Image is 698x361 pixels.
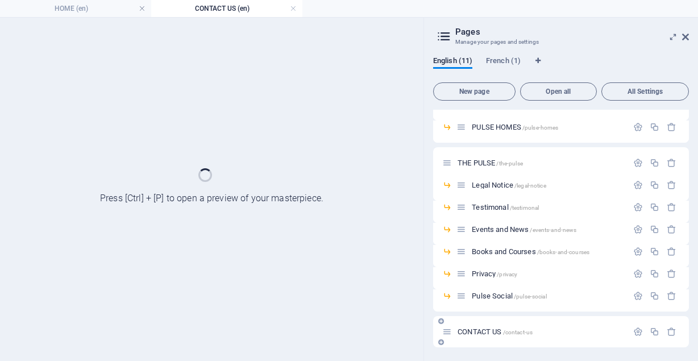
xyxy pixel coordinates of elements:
[633,247,643,256] div: Settings
[455,27,689,37] h2: Pages
[468,270,628,277] div: Privacy/privacy
[633,225,643,234] div: Settings
[601,82,689,101] button: All Settings
[633,158,643,168] div: Settings
[633,291,643,301] div: Settings
[468,248,628,255] div: Books and Courses/books-and-courses
[468,226,628,233] div: Events and News/events-and-news
[633,202,643,212] div: Settings
[514,293,547,300] span: /pulse-social
[503,329,533,335] span: /contact-us
[433,82,516,101] button: New page
[633,180,643,190] div: Settings
[667,202,676,212] div: Remove
[472,247,589,256] span: Click to open page
[496,160,522,167] span: /the-pulse
[472,225,576,234] span: Click to open page
[650,225,659,234] div: Duplicate
[472,292,546,300] span: Click to open page
[650,291,659,301] div: Duplicate
[438,88,510,95] span: New page
[472,123,558,131] span: Click to open page
[650,327,659,337] div: Duplicate
[633,122,643,132] div: Settings
[510,205,539,211] span: /testimonal
[667,225,676,234] div: Remove
[650,247,659,256] div: Duplicate
[458,327,533,336] span: CONTACT US
[472,181,546,189] span: Legal Notice
[472,269,517,278] span: Click to open page
[433,56,689,78] div: Language Tabs
[468,123,628,131] div: PULSE HOMES/pulse-homes
[537,249,590,255] span: /books-and-courses
[650,158,659,168] div: Duplicate
[151,2,302,15] h4: CONTACT US (en)
[497,271,517,277] span: /privacy
[650,180,659,190] div: Duplicate
[514,182,546,189] span: /legal-notice
[667,122,676,132] div: Remove
[530,227,576,233] span: /events-and-news
[633,327,643,337] div: Settings
[520,82,597,101] button: Open all
[522,125,559,131] span: /pulse-homes
[472,203,539,211] span: Click to open page
[633,269,643,279] div: Settings
[458,159,523,167] span: Click to open page
[455,37,666,47] h3: Manage your pages and settings
[606,88,684,95] span: All Settings
[650,202,659,212] div: Duplicate
[650,269,659,279] div: Duplicate
[667,269,676,279] div: Remove
[468,292,628,300] div: Pulse Social/pulse-social
[433,54,472,70] span: English (11)
[486,54,521,70] span: French (1)
[667,180,676,190] div: Remove
[468,204,628,211] div: Testimonal/testimonal
[667,327,676,337] div: Remove
[667,158,676,168] div: Remove
[454,328,628,335] div: CONTACT US/contact-us
[525,88,592,95] span: Open all
[468,181,628,189] div: Legal Notice/legal-notice
[667,291,676,301] div: Remove
[454,159,628,167] div: THE PULSE/the-pulse
[650,122,659,132] div: Duplicate
[667,247,676,256] div: Remove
